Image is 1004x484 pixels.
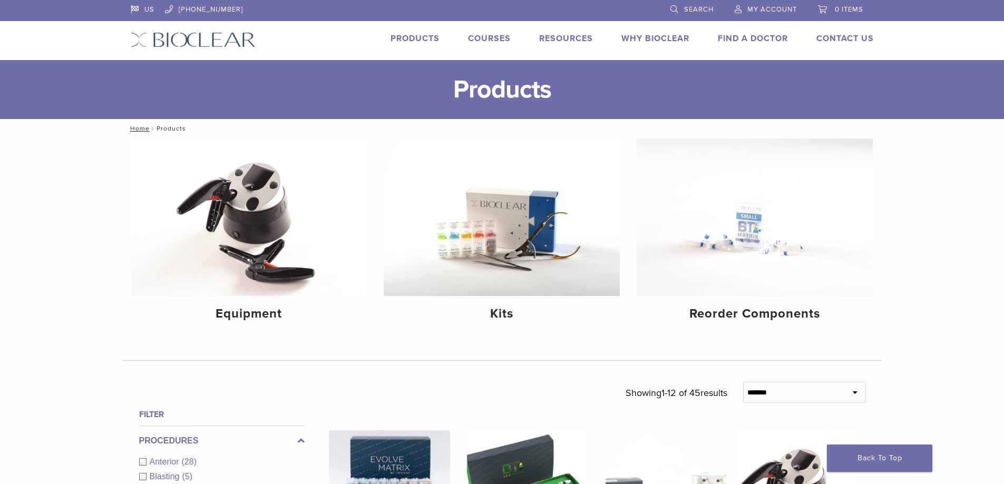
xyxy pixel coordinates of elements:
[468,33,511,44] a: Courses
[384,139,620,296] img: Kits
[150,472,182,481] span: Blasting
[718,33,788,44] a: Find A Doctor
[131,139,367,330] a: Equipment
[637,139,873,330] a: Reorder Components
[123,119,882,138] nav: Products
[139,408,305,421] h4: Filter
[621,33,689,44] a: Why Bioclear
[139,434,305,447] label: Procedures
[835,5,863,14] span: 0 items
[150,126,157,131] span: /
[131,32,256,47] img: Bioclear
[827,445,932,472] a: Back To Top
[684,5,714,14] span: Search
[140,304,359,323] h4: Equipment
[131,139,367,296] img: Equipment
[392,304,611,323] h4: Kits
[637,139,873,296] img: Reorder Components
[626,382,727,404] p: Showing results
[384,139,620,330] a: Kits
[127,125,150,132] a: Home
[661,387,700,399] span: 1-12 of 45
[747,5,797,14] span: My Account
[539,33,593,44] a: Resources
[816,33,874,44] a: Contact Us
[150,457,182,466] span: Anterior
[182,457,197,466] span: (28)
[645,304,864,323] h4: Reorder Components
[391,33,440,44] a: Products
[182,472,192,481] span: (5)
